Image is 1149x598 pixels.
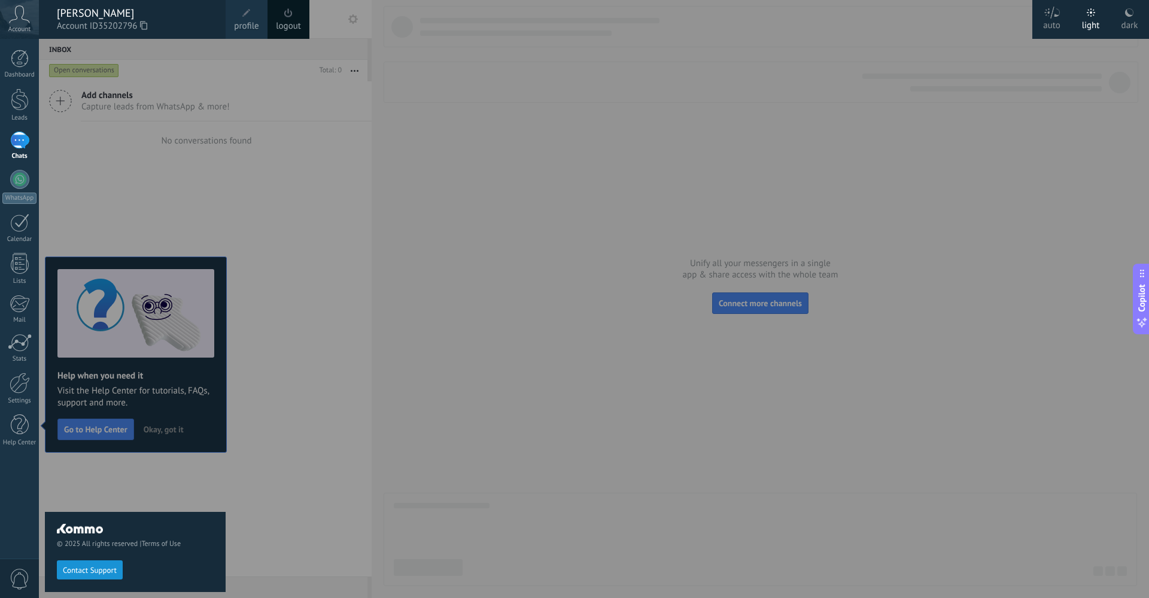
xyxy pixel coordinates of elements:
a: Terms of Use [141,539,181,548]
div: light [1082,8,1100,39]
div: Chats [2,152,37,160]
div: auto [1043,8,1060,39]
span: © 2025 All rights reserved | [57,539,214,548]
span: profile [234,20,259,33]
span: 35202796 [98,20,147,33]
div: Stats [2,355,37,363]
span: Copilot [1136,285,1148,312]
div: Mail [2,316,37,324]
div: Dashboard [2,71,37,79]
div: Calendar [2,236,37,243]
span: Account ID [57,20,214,33]
a: Contact Support [57,565,123,574]
div: Lists [2,277,37,285]
div: WhatsApp [2,193,37,204]
div: [PERSON_NAME] [57,7,214,20]
button: Contact Support [57,560,123,579]
span: Contact Support [63,566,117,575]
div: Settings [2,397,37,405]
a: logout [276,20,301,33]
div: dark [1121,8,1138,39]
span: Account [8,26,31,33]
div: Leads [2,114,37,122]
div: Help Center [2,439,37,447]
